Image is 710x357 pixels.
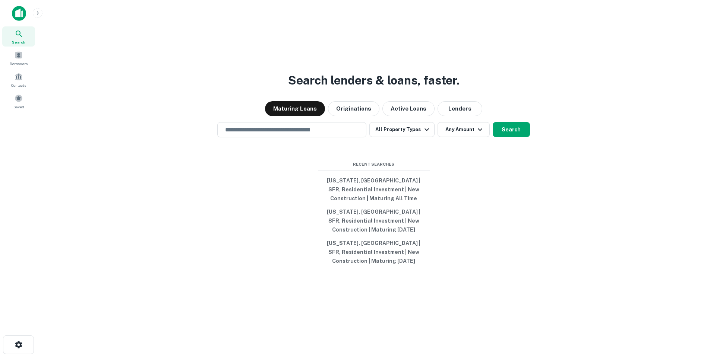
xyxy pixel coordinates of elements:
[10,61,28,67] span: Borrowers
[12,39,25,45] span: Search
[13,104,24,110] span: Saved
[2,48,35,68] a: Borrowers
[369,122,434,137] button: All Property Types
[265,101,325,116] button: Maturing Loans
[673,297,710,333] iframe: Chat Widget
[2,26,35,47] a: Search
[318,174,430,205] button: [US_STATE], [GEOGRAPHIC_DATA] | SFR, Residential Investment | New Construction | Maturing All Time
[318,236,430,268] button: [US_STATE], [GEOGRAPHIC_DATA] | SFR, Residential Investment | New Construction | Maturing [DATE]
[318,205,430,236] button: [US_STATE], [GEOGRAPHIC_DATA] | SFR, Residential Investment | New Construction | Maturing [DATE]
[12,6,26,21] img: capitalize-icon.png
[318,161,430,168] span: Recent Searches
[382,101,435,116] button: Active Loans
[2,91,35,111] a: Saved
[288,71,460,89] h3: Search lenders & loans, faster.
[328,101,379,116] button: Originations
[11,82,26,88] span: Contacts
[438,101,482,116] button: Lenders
[493,122,530,137] button: Search
[2,70,35,90] a: Contacts
[438,122,490,137] button: Any Amount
